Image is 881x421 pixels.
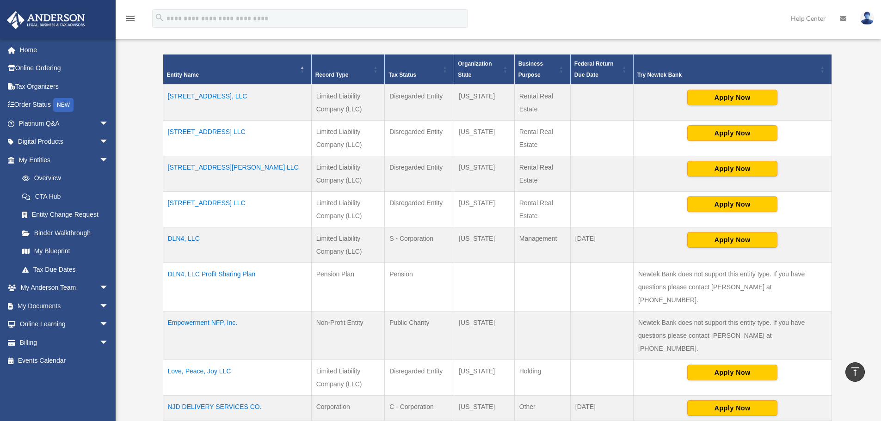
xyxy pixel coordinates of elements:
[99,333,118,352] span: arrow_drop_down
[311,227,385,263] td: Limited Liability Company (LLC)
[454,85,515,121] td: [US_STATE]
[454,192,515,227] td: [US_STATE]
[6,279,123,297] a: My Anderson Teamarrow_drop_down
[6,297,123,315] a: My Documentsarrow_drop_down
[454,396,515,421] td: [US_STATE]
[514,156,570,192] td: Rental Real Estate
[6,41,123,59] a: Home
[687,365,777,380] button: Apply Now
[385,156,454,192] td: Disregarded Entity
[570,227,633,263] td: [DATE]
[570,55,633,85] th: Federal Return Due Date: Activate to sort
[4,11,88,29] img: Anderson Advisors Platinum Portal
[6,151,118,169] a: My Entitiesarrow_drop_down
[634,55,832,85] th: Try Newtek Bank : Activate to sort
[311,192,385,227] td: Limited Liability Company (LLC)
[845,362,865,382] a: vertical_align_top
[454,55,515,85] th: Organization State: Activate to sort
[574,61,614,78] span: Federal Return Due Date
[687,232,777,248] button: Apply Now
[634,263,832,311] td: Newtek Bank does not support this entity type. If you have questions please contact [PERSON_NAME]...
[687,400,777,416] button: Apply Now
[6,96,123,115] a: Order StatusNEW
[6,333,123,352] a: Billingarrow_drop_down
[6,352,123,370] a: Events Calendar
[6,59,123,78] a: Online Ordering
[13,169,113,188] a: Overview
[385,121,454,156] td: Disregarded Entity
[385,360,454,396] td: Disregarded Entity
[385,227,454,263] td: S - Corporation
[99,297,118,316] span: arrow_drop_down
[311,121,385,156] td: Limited Liability Company (LLC)
[163,396,311,421] td: NJD DELIVERY SERVICES CO.
[634,311,832,360] td: Newtek Bank does not support this entity type. If you have questions please contact [PERSON_NAME]...
[518,61,543,78] span: Business Purpose
[514,396,570,421] td: Other
[154,12,165,23] i: search
[99,151,118,170] span: arrow_drop_down
[385,55,454,85] th: Tax Status: Activate to sort
[454,227,515,263] td: [US_STATE]
[514,85,570,121] td: Rental Real Estate
[687,90,777,105] button: Apply Now
[315,72,349,78] span: Record Type
[53,98,74,112] div: NEW
[458,61,492,78] span: Organization State
[13,224,118,242] a: Binder Walkthrough
[311,396,385,421] td: Corporation
[385,192,454,227] td: Disregarded Entity
[311,360,385,396] td: Limited Liability Company (LLC)
[163,311,311,360] td: Empowerment NFP, Inc.
[163,156,311,192] td: [STREET_ADDRESS][PERSON_NAME] LLC
[514,192,570,227] td: Rental Real Estate
[311,156,385,192] td: Limited Liability Company (LLC)
[687,161,777,177] button: Apply Now
[860,12,874,25] img: User Pic
[163,263,311,311] td: DLN4, LLC Profit Sharing Plan
[99,315,118,334] span: arrow_drop_down
[99,279,118,298] span: arrow_drop_down
[99,114,118,133] span: arrow_drop_down
[454,156,515,192] td: [US_STATE]
[163,55,311,85] th: Entity Name: Activate to invert sorting
[454,121,515,156] td: [US_STATE]
[385,85,454,121] td: Disregarded Entity
[163,121,311,156] td: [STREET_ADDRESS] LLC
[6,114,123,133] a: Platinum Q&Aarrow_drop_down
[514,121,570,156] td: Rental Real Estate
[850,366,861,377] i: vertical_align_top
[163,192,311,227] td: [STREET_ADDRESS] LLC
[99,133,118,152] span: arrow_drop_down
[125,16,136,24] a: menu
[570,396,633,421] td: [DATE]
[385,311,454,360] td: Public Charity
[163,360,311,396] td: Love, Peace, Joy LLC
[454,360,515,396] td: [US_STATE]
[167,72,199,78] span: Entity Name
[13,206,118,224] a: Entity Change Request
[514,227,570,263] td: Management
[125,13,136,24] i: menu
[13,260,118,279] a: Tax Due Dates
[385,263,454,311] td: Pension
[514,360,570,396] td: Holding
[13,187,118,206] a: CTA Hub
[163,227,311,263] td: DLN4, LLC
[637,69,817,80] div: Try Newtek Bank
[388,72,416,78] span: Tax Status
[311,311,385,360] td: Non-Profit Entity
[13,242,118,261] a: My Blueprint
[514,55,570,85] th: Business Purpose: Activate to sort
[385,396,454,421] td: C - Corporation
[311,55,385,85] th: Record Type: Activate to sort
[687,125,777,141] button: Apply Now
[6,133,123,151] a: Digital Productsarrow_drop_down
[454,311,515,360] td: [US_STATE]
[163,85,311,121] td: [STREET_ADDRESS], LLC
[311,263,385,311] td: Pension Plan
[687,196,777,212] button: Apply Now
[6,315,123,334] a: Online Learningarrow_drop_down
[311,85,385,121] td: Limited Liability Company (LLC)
